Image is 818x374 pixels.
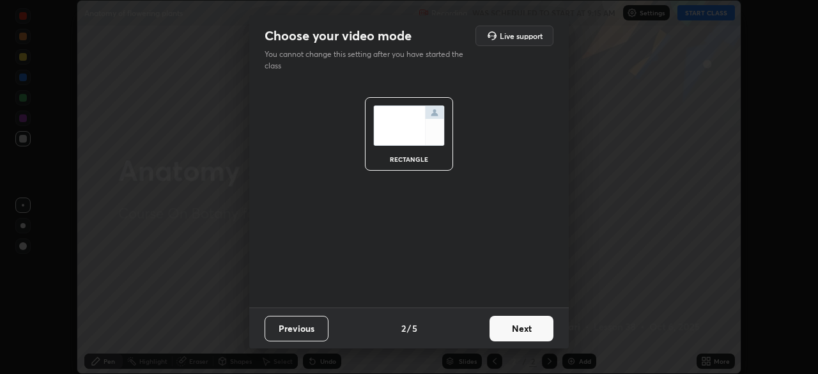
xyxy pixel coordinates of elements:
[265,49,472,72] p: You cannot change this setting after you have started the class
[401,322,406,335] h4: 2
[412,322,417,335] h4: 5
[373,105,445,146] img: normalScreenIcon.ae25ed63.svg
[265,316,328,341] button: Previous
[383,156,435,162] div: rectangle
[265,27,412,44] h2: Choose your video mode
[407,322,411,335] h4: /
[490,316,553,341] button: Next
[500,32,543,40] h5: Live support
